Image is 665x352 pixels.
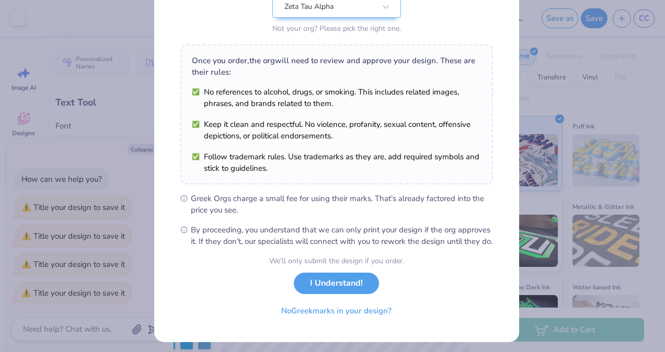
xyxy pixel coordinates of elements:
[272,300,400,322] button: NoGreekmarks in your design?
[269,255,404,266] div: We’ll only submit the design if you order.
[294,273,379,294] button: I Understand!
[192,86,481,109] li: No references to alcohol, drugs, or smoking. This includes related images, phrases, and brands re...
[191,193,493,216] span: Greek Orgs charge a small fee for using their marks. That’s already factored into the price you see.
[192,55,481,78] div: Once you order, the org will need to review and approve your design. These are their rules:
[272,23,401,34] div: Not your org? Please pick the right one.
[192,151,481,174] li: Follow trademark rules. Use trademarks as they are, add required symbols and stick to guidelines.
[192,119,481,142] li: Keep it clean and respectful. No violence, profanity, sexual content, offensive depictions, or po...
[191,224,493,247] span: By proceeding, you understand that we can only print your design if the org approves it. If they ...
